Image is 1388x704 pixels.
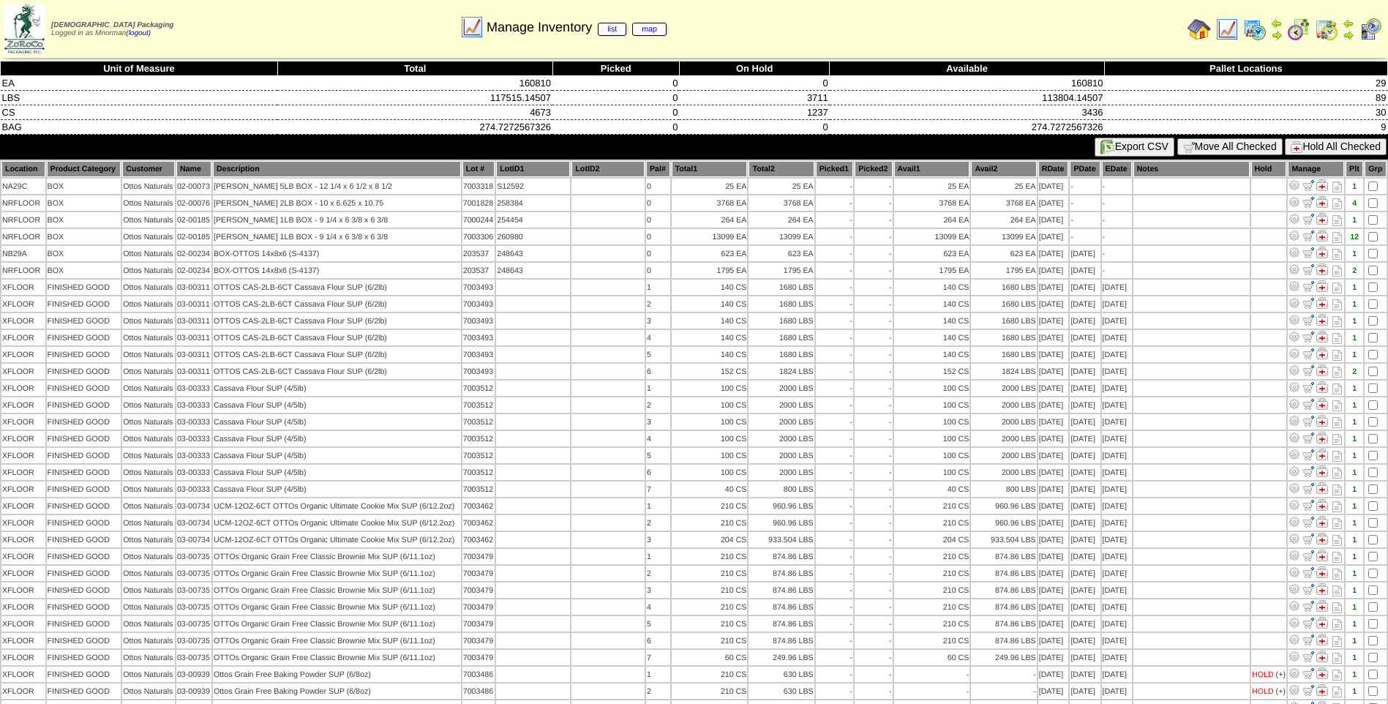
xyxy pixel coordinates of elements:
img: Adjust [1288,634,1300,645]
img: Manage Hold [1316,314,1328,326]
img: Manage Hold [1316,196,1328,208]
td: - [1070,179,1100,194]
img: Adjust [1288,263,1300,275]
td: [PERSON_NAME] 1LB BOX - 9 1/4 x 6 3/8 x 6 3/8 [213,229,461,244]
img: calendarinout.gif [1315,18,1338,41]
img: Adjust [1288,364,1300,376]
img: line_graph.gif [460,15,484,39]
td: 03-00311 [176,280,211,295]
th: Picked [552,61,679,76]
td: - [1102,229,1132,244]
td: BOX [47,246,121,261]
td: - [1070,195,1100,211]
img: Manage Hold [1316,482,1328,494]
td: OTTOS CAS-2LB-6CT Cassava Flour SUP (6/2lb) [213,280,461,295]
td: 0 [679,120,829,135]
img: Adjust [1288,213,1300,225]
th: Picked2 [855,161,892,177]
th: LotID2 [571,161,645,177]
img: Manage Hold [1316,533,1328,544]
td: [DATE] [1038,263,1069,278]
td: 3711 [679,91,829,105]
td: [PERSON_NAME] 1LB BOX - 9 1/4 x 6 3/8 x 6 3/8 [213,212,461,228]
th: Notes [1133,161,1250,177]
th: LotID1 [496,161,570,177]
td: [DATE] [1038,229,1069,244]
td: 113804.14507 [830,91,1105,105]
td: NA29C [1,179,45,194]
img: Manage Hold [1316,634,1328,645]
img: Move [1302,449,1314,460]
th: Grp [1365,161,1387,177]
img: Move [1302,263,1314,275]
td: [PERSON_NAME] 5LB BOX - 12 1/4 x 6 1/2 x 8 1/2 [213,179,461,194]
td: 264 EA [894,212,970,228]
img: Adjust [1288,449,1300,460]
img: Adjust [1288,314,1300,326]
a: (logout) [126,29,151,37]
th: Picked1 [816,161,853,177]
td: XFLOOR [1,280,45,295]
td: 13099 EA [894,229,970,244]
img: calendarblend.gif [1287,18,1310,41]
td: 7003306 [462,229,495,244]
td: NRFLOOR [1,195,45,211]
td: Ottos Naturals [122,263,175,278]
td: [DATE] [1070,280,1100,295]
img: Move [1302,600,1314,612]
td: 25 EA [672,179,748,194]
td: 0 [646,212,670,228]
img: Adjust [1288,617,1300,629]
img: Manage Hold [1316,213,1328,225]
td: 7001828 [462,195,495,211]
td: 25 EA [749,179,814,194]
td: S12592 [496,179,570,194]
img: calendarprod.gif [1243,18,1267,41]
img: Adjust [1288,247,1300,258]
td: 25 EA [894,179,970,194]
td: 02-00076 [176,195,211,211]
img: Move [1302,280,1314,292]
img: Adjust [1288,465,1300,477]
img: Adjust [1288,499,1300,511]
td: 1795 EA [672,263,748,278]
td: - [855,263,892,278]
img: Adjust [1288,583,1300,595]
span: [DEMOGRAPHIC_DATA] Packaging [51,21,173,29]
a: map [632,23,667,36]
th: Total [277,61,552,76]
img: calendarcustomer.gif [1359,18,1382,41]
img: Manage Hold [1316,348,1328,359]
td: 203537 [462,263,495,278]
i: Note [1332,215,1342,226]
img: Manage Hold [1316,398,1328,410]
td: 117515.14507 [277,91,552,105]
img: Manage Hold [1316,566,1328,578]
td: 7003493 [462,280,495,295]
td: 0 [646,263,670,278]
img: Manage Hold [1316,415,1328,427]
img: Adjust [1288,230,1300,241]
img: Adjust [1288,516,1300,528]
img: Move [1302,196,1314,208]
td: [DATE] [1038,195,1069,211]
img: Move [1302,297,1314,309]
th: Avail1 [894,161,970,177]
span: Logged in as Mnorman [51,21,173,37]
img: Manage Hold [1316,297,1328,309]
td: 623 EA [894,246,970,261]
td: - [1102,179,1132,194]
td: CS [1,105,278,120]
th: Plt [1346,161,1363,177]
td: 7003318 [462,179,495,194]
img: Adjust [1288,651,1300,662]
td: 1795 EA [971,263,1036,278]
td: 623 EA [672,246,748,261]
td: Ottos Naturals [122,195,175,211]
td: NB29A [1,246,45,261]
div: 12 [1346,233,1362,241]
td: 0 [646,246,670,261]
td: - [855,246,892,261]
img: Manage Hold [1316,499,1328,511]
td: 623 EA [971,246,1036,261]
